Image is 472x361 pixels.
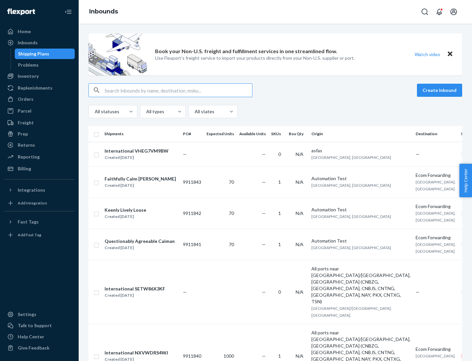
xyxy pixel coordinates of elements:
[459,164,472,197] button: Help Center
[18,333,44,340] div: Help Center
[4,309,75,320] a: Settings
[4,152,75,162] a: Reporting
[89,8,118,15] a: Inbounds
[18,131,28,137] div: Prep
[105,244,175,251] div: Created [DATE]
[416,289,420,295] span: —
[4,106,75,116] a: Parcel
[229,179,234,185] span: 70
[311,214,391,219] span: [GEOGRAPHIC_DATA], [GEOGRAPHIC_DATA]
[296,179,304,185] span: N/A
[105,182,176,189] div: Created [DATE]
[296,210,304,216] span: N/A
[18,154,40,160] div: Reporting
[183,289,187,295] span: —
[105,292,165,299] div: Created [DATE]
[84,2,123,21] ol: breadcrumbs
[4,198,75,208] a: Add Integration
[416,211,456,223] span: [GEOGRAPHIC_DATA], [GEOGRAPHIC_DATA]
[311,155,391,160] span: [GEOGRAPHIC_DATA], [GEOGRAPHIC_DATA]
[416,172,456,179] div: Ecom Forwarding
[311,238,410,244] div: Automation Test
[311,206,410,213] div: Automation Test
[278,151,281,157] span: 0
[416,234,456,241] div: Ecom Forwarding
[4,37,75,48] a: Inbounds
[4,343,75,353] button: Give Feedback
[311,306,392,318] span: [GEOGRAPHIC_DATA]/[GEOGRAPHIC_DATA], [GEOGRAPHIC_DATA]
[416,203,456,210] div: Ecom Forwarding
[416,346,456,352] div: Ecom Forwarding
[278,179,281,185] span: 1
[416,242,456,254] span: [GEOGRAPHIC_DATA], [GEOGRAPHIC_DATA]
[155,48,337,55] p: Book your Non-U.S. freight and fulfillment services in one streamlined flow.
[4,163,75,174] a: Billing
[183,151,187,157] span: —
[18,232,41,238] div: Add Fast Tag
[447,5,460,18] button: Open account menu
[262,210,266,216] span: —
[180,198,204,229] td: 9911842
[4,320,75,331] a: Talk to Support
[105,148,168,154] div: International VHEG7VM9BW
[18,119,34,126] div: Freight
[278,242,281,247] span: 1
[4,140,75,150] a: Returns
[18,85,52,91] div: Replenishments
[4,83,75,93] a: Replenishments
[18,165,31,172] div: Billing
[410,50,444,59] button: Watch video
[309,126,413,142] th: Origin
[105,176,176,182] div: Faithfully Calm [PERSON_NAME]
[311,147,410,154] div: asfas
[278,289,281,295] span: 0
[18,96,33,102] div: Orders
[229,210,234,216] span: 70
[296,353,304,359] span: N/A
[18,219,39,225] div: Fast Tags
[286,126,309,142] th: Box Qty
[18,142,35,148] div: Returns
[262,242,266,247] span: —
[433,5,446,18] button: Open notifications
[268,126,286,142] th: SKUs
[7,9,35,15] img: Flexport logo
[311,245,391,250] span: [GEOGRAPHIC_DATA], [GEOGRAPHIC_DATA]
[262,179,266,185] span: —
[296,242,304,247] span: N/A
[262,353,266,359] span: —
[105,350,168,356] div: International NXVWDRS4WJ
[18,51,49,57] div: Shipping Plans
[4,94,75,104] a: Orders
[416,151,420,157] span: —
[413,126,458,142] th: Destination
[18,311,36,318] div: Settings
[4,26,75,37] a: Home
[18,28,31,35] div: Home
[311,183,391,188] span: [GEOGRAPHIC_DATA], [GEOGRAPHIC_DATA]
[155,55,355,61] p: Use Flexport’s freight service to import your products directly from your Non-U.S. supplier or port.
[296,289,304,295] span: N/A
[105,238,175,244] div: Questionably Agreeable Caiman
[229,242,234,247] span: 70
[18,322,52,329] div: Talk to Support
[180,166,204,198] td: 9911843
[18,187,45,193] div: Integrations
[18,108,31,114] div: Parcel
[311,175,410,182] div: Automation Test
[18,62,39,68] div: Problems
[18,73,39,79] div: Inventory
[105,84,252,97] input: Search inbounds by name, destination, msku...
[4,217,75,227] button: Fast Tags
[417,84,462,97] button: Create inbound
[18,345,49,351] div: Give Feedback
[105,154,168,161] div: Created [DATE]
[278,353,281,359] span: 1
[4,331,75,342] a: Help Center
[204,126,237,142] th: Expected Units
[102,126,180,142] th: Shipments
[180,126,204,142] th: PO#
[296,151,304,157] span: N/A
